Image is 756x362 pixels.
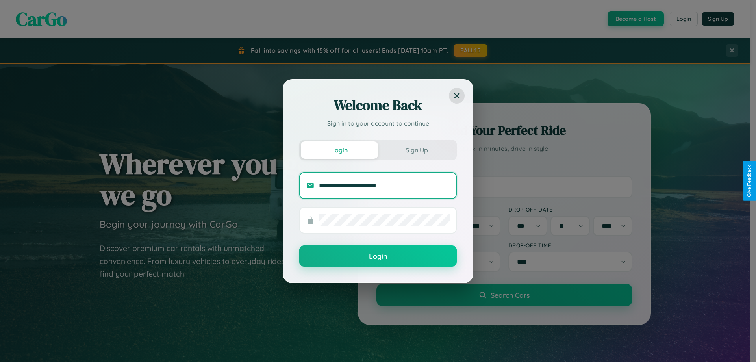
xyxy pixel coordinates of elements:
[747,165,752,197] div: Give Feedback
[301,141,378,159] button: Login
[299,96,457,115] h2: Welcome Back
[299,245,457,267] button: Login
[299,119,457,128] p: Sign in to your account to continue
[378,141,455,159] button: Sign Up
